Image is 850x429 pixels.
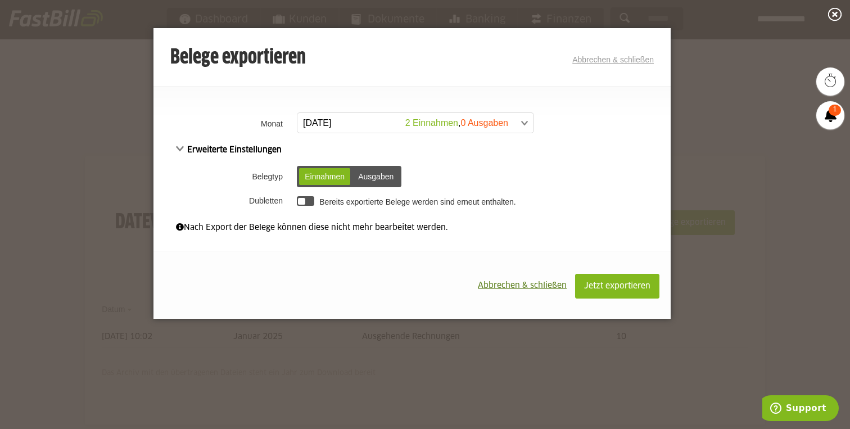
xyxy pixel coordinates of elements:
[816,101,844,129] a: 1
[170,47,306,69] h3: Belege exportieren
[319,197,516,206] label: Bereits exportierte Belege werden sind erneut enthalten.
[299,168,350,185] div: Einnahmen
[478,282,567,290] span: Abbrechen & schließen
[352,168,399,185] div: Ausgaben
[829,105,841,116] span: 1
[176,222,648,234] div: Nach Export der Belege können diese nicht mehr bearbeitet werden.
[584,282,650,290] span: Jetzt exportieren
[469,274,575,297] button: Abbrechen & schließen
[762,395,839,423] iframe: Öffnet ein Widget, in dem Sie weitere Informationen finden
[153,109,294,138] th: Monat
[176,146,282,154] span: Erweiterte Einstellungen
[153,191,294,210] th: Dubletten
[153,162,294,191] th: Belegtyp
[575,274,659,299] button: Jetzt exportieren
[572,55,654,64] a: Abbrechen & schließen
